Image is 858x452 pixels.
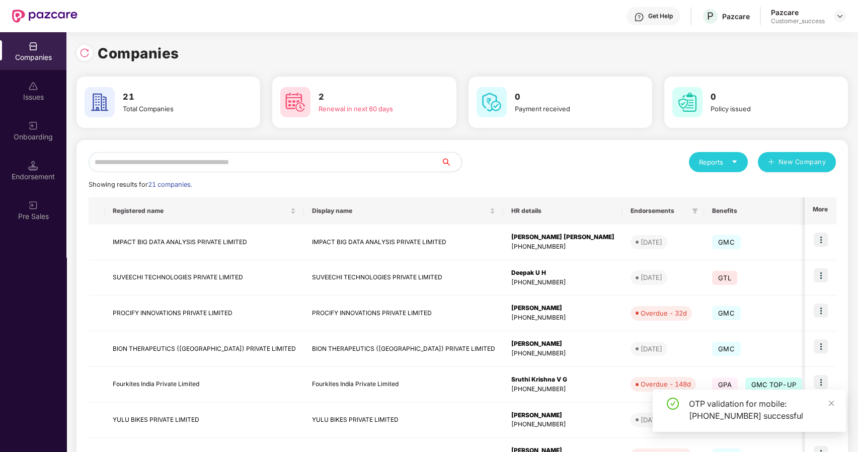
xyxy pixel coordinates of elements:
div: [PHONE_NUMBER] [511,242,614,252]
div: Total Companies [123,104,232,114]
span: GMC [712,235,741,249]
div: [PERSON_NAME] [511,339,614,349]
div: [PERSON_NAME] [PERSON_NAME] [511,233,614,242]
button: search [441,152,462,172]
span: GTL [712,271,737,285]
div: Pazcare [722,12,750,21]
img: svg+xml;base64,PHN2ZyB4bWxucz0iaHR0cDovL3d3dy53My5vcmcvMjAwMC9zdmciIHdpZHRoPSI2MCIgaGVpZ2h0PSI2MC... [672,87,703,117]
td: Fourkites India Private Limited [105,367,304,403]
img: svg+xml;base64,PHN2ZyB4bWxucz0iaHR0cDovL3d3dy53My5vcmcvMjAwMC9zdmciIHdpZHRoPSI2MCIgaGVpZ2h0PSI2MC... [280,87,310,117]
div: Sruthi Krishna V G [511,375,614,385]
td: IMPACT BIG DATA ANALYSIS PRIVATE LIMITED [105,224,304,260]
div: Payment received [515,104,624,114]
img: svg+xml;base64,PHN2ZyB3aWR0aD0iMjAiIGhlaWdodD0iMjAiIHZpZXdCb3g9IjAgMCAyMCAyMCIgZmlsbD0ibm9uZSIgeG... [28,121,38,131]
img: svg+xml;base64,PHN2ZyB4bWxucz0iaHR0cDovL3d3dy53My5vcmcvMjAwMC9zdmciIHdpZHRoPSI2MCIgaGVpZ2h0PSI2MC... [477,87,507,117]
img: icon [814,233,828,247]
td: YULU BIKES PRIVATE LIMITED [105,403,304,438]
img: svg+xml;base64,PHN2ZyBpZD0iSXNzdWVzX2Rpc2FibGVkIiB4bWxucz0iaHR0cDovL3d3dy53My5vcmcvMjAwMC9zdmciIH... [28,81,38,91]
span: GPA [712,378,738,392]
td: Fourkites India Private Limited [304,367,503,403]
span: Endorsements [631,207,688,215]
span: close [828,400,835,407]
td: BION THERAPEUTICS ([GEOGRAPHIC_DATA]) PRIVATE LIMITED [304,331,503,367]
div: [PHONE_NUMBER] [511,420,614,429]
img: svg+xml;base64,PHN2ZyBpZD0iUmVsb2FkLTMyeDMyIiB4bWxucz0iaHR0cDovL3d3dy53My5vcmcvMjAwMC9zdmciIHdpZH... [80,48,90,58]
div: Customer_success [771,17,825,25]
td: PROCIFY INNOVATIONS PRIVATE LIMITED [304,295,503,331]
img: svg+xml;base64,PHN2ZyB3aWR0aD0iMTQuNSIgaGVpZ2h0PSIxNC41IiB2aWV3Qm94PSIwIDAgMTYgMTYiIGZpbGw9Im5vbm... [28,161,38,171]
img: New Pazcare Logo [12,10,77,23]
div: Policy issued [711,104,820,114]
h3: 2 [319,91,428,104]
div: Get Help [648,12,673,20]
span: caret-down [731,159,738,165]
img: icon [814,304,828,318]
img: svg+xml;base64,PHN2ZyB3aWR0aD0iMjAiIGhlaWdodD0iMjAiIHZpZXdCb3g9IjAgMCAyMCAyMCIgZmlsbD0ibm9uZSIgeG... [28,200,38,210]
span: plus [768,159,774,167]
span: Registered name [113,207,288,215]
div: [DATE] [641,344,662,354]
h1: Companies [98,42,179,64]
span: 21 companies. [148,181,192,188]
div: [DATE] [641,415,662,425]
img: icon [814,375,828,389]
span: search [441,158,461,166]
div: [DATE] [641,272,662,282]
span: filter [692,208,698,214]
img: icon [814,268,828,282]
img: icon [814,339,828,353]
span: check-circle [667,398,679,410]
div: [PHONE_NUMBER] [511,385,614,394]
h3: 0 [711,91,820,104]
h3: 21 [123,91,232,104]
span: GMC [712,306,741,320]
td: SUVEECHI TECHNOLOGIES PRIVATE LIMITED [304,260,503,296]
div: Pazcare [771,8,825,17]
td: YULU BIKES PRIVATE LIMITED [304,403,503,438]
span: GMC TOP-UP [745,378,802,392]
th: Registered name [105,197,304,224]
div: Reports [699,157,738,167]
div: [PHONE_NUMBER] [511,278,614,287]
span: New Company [778,157,826,167]
img: svg+xml;base64,PHN2ZyBpZD0iSGVscC0zMngzMiIgeG1sbnM9Imh0dHA6Ly93d3cudzMub3JnLzIwMDAvc3ZnIiB3aWR0aD... [634,12,644,22]
div: Overdue - 32d [641,308,687,318]
span: GMC [712,342,741,356]
div: Overdue - 148d [641,379,691,389]
h3: 0 [515,91,624,104]
span: P [707,10,714,22]
div: [PERSON_NAME] [511,304,614,313]
div: Renewal in next 60 days [319,104,428,114]
td: PROCIFY INNOVATIONS PRIVATE LIMITED [105,295,304,331]
td: SUVEECHI TECHNOLOGIES PRIVATE LIMITED [105,260,304,296]
div: [DATE] [641,237,662,247]
img: svg+xml;base64,PHN2ZyBpZD0iRHJvcGRvd24tMzJ4MzIiIHhtbG5zPSJodHRwOi8vd3d3LnczLm9yZy8yMDAwL3N2ZyIgd2... [836,12,844,20]
div: Deepak U H [511,268,614,278]
th: HR details [503,197,622,224]
div: [PERSON_NAME] [511,411,614,420]
th: Display name [304,197,503,224]
div: [PHONE_NUMBER] [511,349,614,358]
div: OTP validation for mobile: [PHONE_NUMBER] successful [689,398,834,422]
img: svg+xml;base64,PHN2ZyBpZD0iQ29tcGFuaWVzIiB4bWxucz0iaHR0cDovL3d3dy53My5vcmcvMjAwMC9zdmciIHdpZHRoPS... [28,41,38,51]
td: BION THERAPEUTICS ([GEOGRAPHIC_DATA]) PRIVATE LIMITED [105,331,304,367]
th: More [805,197,836,224]
button: plusNew Company [758,152,836,172]
span: Display name [312,207,488,215]
span: Showing results for [89,181,192,188]
div: [PHONE_NUMBER] [511,313,614,323]
img: svg+xml;base64,PHN2ZyB4bWxucz0iaHR0cDovL3d3dy53My5vcmcvMjAwMC9zdmciIHdpZHRoPSI2MCIgaGVpZ2h0PSI2MC... [85,87,115,117]
td: IMPACT BIG DATA ANALYSIS PRIVATE LIMITED [304,224,503,260]
span: filter [690,205,700,217]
